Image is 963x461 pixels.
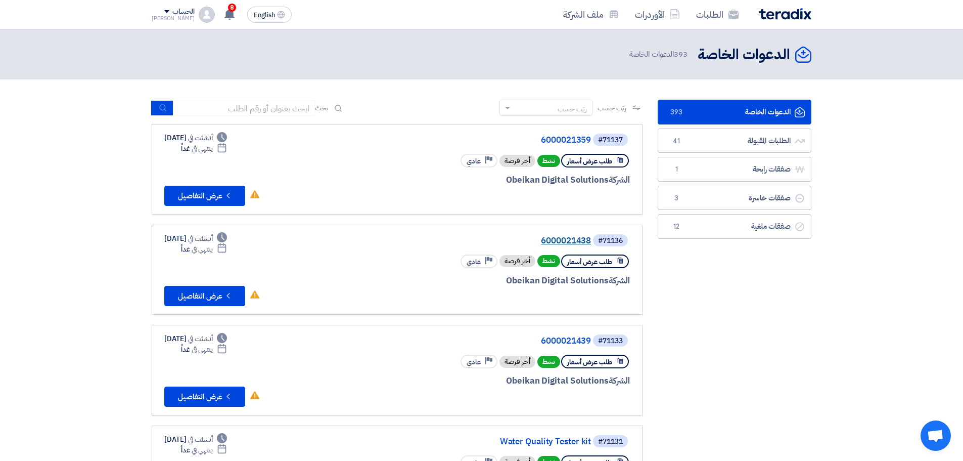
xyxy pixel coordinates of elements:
[192,445,212,455] span: ينتهي في
[387,374,630,388] div: Obeikan Digital Solutions
[674,49,687,60] span: 393
[164,434,227,445] div: [DATE]
[609,274,630,287] span: الشركة
[164,333,227,344] div: [DATE]
[164,186,245,206] button: عرض التفاصيل
[598,103,626,113] span: رتب حسب
[921,421,951,451] a: Open chat
[315,103,328,113] span: بحث
[670,222,682,232] span: 12
[759,8,811,20] img: Teradix logo
[254,12,275,19] span: English
[467,357,481,367] span: عادي
[152,16,195,21] div: [PERSON_NAME]
[658,186,811,211] a: صفقات خاسرة3
[192,244,212,255] span: ينتهي في
[192,143,212,154] span: ينتهي في
[181,445,227,455] div: غداً
[698,45,790,65] h2: الدعوات الخاصة
[670,164,682,175] span: 1
[199,7,215,23] img: profile_test.png
[609,174,630,186] span: الشركة
[188,233,212,244] span: أنشئت في
[688,3,747,26] a: الطلبات
[164,387,245,407] button: عرض التفاصيل
[567,257,612,267] span: طلب عرض أسعار
[658,157,811,182] a: صفقات رابحة1
[389,337,591,346] a: 6000021439
[670,136,682,146] span: 41
[658,214,811,239] a: صفقات ملغية12
[670,107,682,117] span: 393
[567,156,612,166] span: طلب عرض أسعار
[499,356,535,368] div: أخر فرصة
[247,7,292,23] button: English
[555,3,627,26] a: ملف الشركة
[627,3,688,26] a: الأوردرات
[537,255,560,267] span: نشط
[173,101,315,116] input: ابحث بعنوان أو رقم الطلب
[172,8,194,16] div: الحساب
[499,255,535,267] div: أخر فرصة
[164,233,227,244] div: [DATE]
[598,338,623,345] div: #71133
[598,438,623,445] div: #71131
[598,137,623,144] div: #71137
[389,136,591,145] a: 6000021359
[629,49,690,60] span: الدعوات الخاصة
[598,237,623,244] div: #71136
[537,155,560,167] span: نشط
[181,344,227,355] div: غداً
[188,333,212,344] span: أنشئت في
[164,133,227,143] div: [DATE]
[164,286,245,306] button: عرض التفاصيل
[192,344,212,355] span: ينتهي في
[387,274,630,287] div: Obeikan Digital Solutions
[558,104,587,114] div: رتب حسب
[228,4,236,12] span: 8
[387,174,630,187] div: Obeikan Digital Solutions
[467,257,481,267] span: عادي
[181,244,227,255] div: غداً
[499,155,535,167] div: أخر فرصة
[188,434,212,445] span: أنشئت في
[658,100,811,124] a: الدعوات الخاصة393
[389,437,591,446] a: Water Quality Tester kit
[188,133,212,143] span: أنشئت في
[609,374,630,387] span: الشركة
[389,236,591,245] a: 6000021438
[467,156,481,166] span: عادي
[658,129,811,153] a: الطلبات المقبولة41
[537,356,560,368] span: نشط
[670,193,682,203] span: 3
[181,143,227,154] div: غداً
[567,357,612,367] span: طلب عرض أسعار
